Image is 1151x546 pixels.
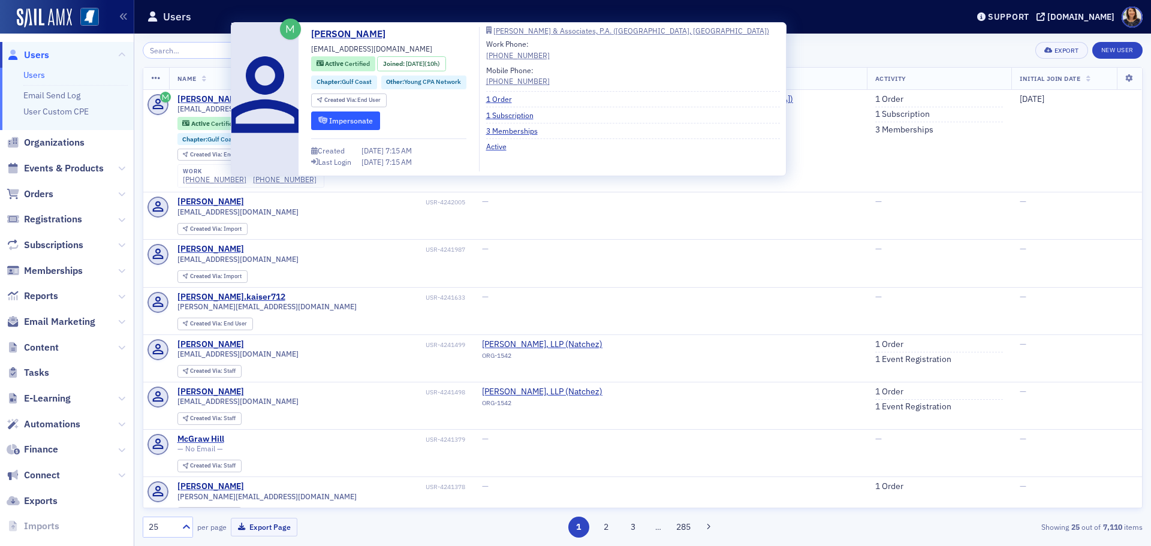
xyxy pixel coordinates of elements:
[1047,11,1114,22] div: [DOMAIN_NAME]
[317,59,370,69] a: Active Certified
[482,243,489,254] span: —
[177,349,299,358] span: [EMAIL_ADDRESS][DOMAIN_NAME]
[190,368,236,375] div: Staff
[72,8,99,28] a: View Homepage
[24,366,49,379] span: Tasks
[190,273,242,280] div: Import
[177,133,243,145] div: Chapter:
[177,444,223,453] span: — No Email —
[875,291,882,302] span: —
[7,418,80,431] a: Automations
[23,90,80,101] a: Email Send Log
[287,294,465,301] div: USR-4241633
[1020,339,1026,349] span: —
[1036,13,1119,21] button: [DOMAIN_NAME]
[24,494,58,508] span: Exports
[177,292,285,303] a: [PERSON_NAME].kaiser712
[673,517,694,538] button: 285
[177,434,224,445] div: McGraw Hill
[311,43,432,54] span: [EMAIL_ADDRESS][DOMAIN_NAME]
[324,96,358,104] span: Created Via :
[7,315,95,328] a: Email Marketing
[177,94,244,105] div: [PERSON_NAME]
[177,74,197,83] span: Name
[177,387,244,397] a: [PERSON_NAME]
[177,149,253,161] div: Created Via: End User
[1020,481,1026,491] span: —
[875,125,933,135] a: 3 Memberships
[7,341,59,354] a: Content
[482,387,602,397] span: Silas Simmons, LLP (Natchez)
[177,412,242,425] div: Created Via: Staff
[386,77,461,87] a: Other:Young CPA Network
[190,225,224,233] span: Created Via :
[486,141,516,152] a: Active
[246,198,465,206] div: USR-4242005
[818,521,1143,532] div: Showing out of items
[190,272,224,280] span: Created Via :
[177,302,357,311] span: [PERSON_NAME][EMAIL_ADDRESS][DOMAIN_NAME]
[24,188,53,201] span: Orders
[875,243,882,254] span: —
[386,77,404,86] span: Other :
[7,520,59,533] a: Imports
[197,521,227,532] label: per page
[486,27,780,34] a: [PERSON_NAME] & Associates, P.A. ([GEOGRAPHIC_DATA], [GEOGRAPHIC_DATA])
[177,339,244,350] a: [PERSON_NAME]
[177,481,244,492] a: [PERSON_NAME]
[1035,42,1087,59] button: Export
[361,146,385,155] span: [DATE]
[377,56,445,71] div: Joined: 2025-08-15 00:00:00
[875,196,882,207] span: —
[190,321,247,327] div: End User
[875,481,903,492] a: 1 Order
[246,388,465,396] div: USR-4241498
[191,119,211,128] span: Active
[311,27,394,41] a: [PERSON_NAME]
[311,111,380,130] button: Impersonate
[163,10,191,24] h1: Users
[190,414,224,422] span: Created Via :
[486,76,550,86] a: [PHONE_NUMBER]
[24,418,80,431] span: Automations
[190,415,236,422] div: Staff
[988,11,1029,22] div: Support
[7,366,49,379] a: Tasks
[246,341,465,349] div: USR-4241499
[1092,42,1143,59] a: New User
[875,74,906,83] span: Activity
[246,483,465,491] div: USR-4241378
[17,8,72,28] img: SailAMX
[1054,47,1079,54] div: Export
[875,433,882,444] span: —
[177,365,242,378] div: Created Via: Staff
[23,70,45,80] a: Users
[1020,433,1026,444] span: —
[177,270,248,283] div: Created Via: Import
[24,239,83,252] span: Subscriptions
[1020,196,1026,207] span: —
[486,38,550,61] div: Work Phone:
[183,175,246,184] a: [PHONE_NUMBER]
[24,264,83,277] span: Memberships
[406,59,440,69] div: (10h)
[383,59,406,69] span: Joined :
[182,119,236,127] a: Active Certified
[190,319,224,327] span: Created Via :
[7,443,58,456] a: Finance
[143,42,257,59] input: Search…
[246,246,465,254] div: USR-4241987
[190,150,224,158] span: Created Via :
[623,517,644,538] button: 3
[311,76,377,89] div: Chapter:
[7,392,71,405] a: E-Learning
[875,387,903,397] a: 1 Order
[1101,521,1124,532] strong: 7,110
[24,136,85,149] span: Organizations
[1020,291,1026,302] span: —
[253,175,317,184] div: [PHONE_NUMBER]
[177,318,253,330] div: Created Via: End User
